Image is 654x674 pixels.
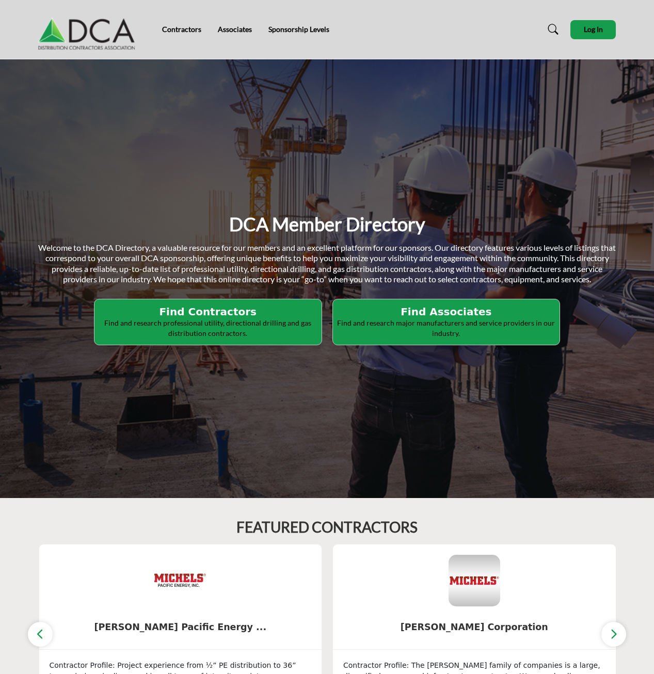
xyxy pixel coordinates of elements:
[570,20,616,39] button: Log In
[333,614,616,641] a: [PERSON_NAME] Corporation
[154,555,206,606] img: Michels Pacific Energy Inc.
[538,21,565,38] a: Search
[98,318,318,338] p: Find and research professional utility, directional drilling and gas distribution contractors.
[584,25,603,34] span: Log In
[268,25,329,34] a: Sponsorship Levels
[332,299,561,345] button: Find Associates Find and research major manufacturers and service providers in our industry.
[98,306,318,318] h2: Find Contractors
[348,614,600,641] b: Michels Corporation
[39,614,322,641] a: [PERSON_NAME] Pacific Energy ...
[336,306,557,318] h2: Find Associates
[348,620,600,634] span: [PERSON_NAME] Corporation
[38,243,616,284] span: Welcome to the DCA Directory, a valuable resource for our members and an excellent platform for o...
[449,555,500,606] img: Michels Corporation
[55,620,307,634] span: [PERSON_NAME] Pacific Energy ...
[162,25,201,34] a: Contractors
[218,25,252,34] a: Associates
[229,212,425,236] h1: DCA Member Directory
[94,299,322,345] button: Find Contractors Find and research professional utility, directional drilling and gas distributio...
[336,318,557,338] p: Find and research major manufacturers and service providers in our industry.
[38,9,140,50] img: Site Logo
[55,614,307,641] b: Michels Pacific Energy Inc.
[236,519,418,536] h2: FEATURED CONTRACTORS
